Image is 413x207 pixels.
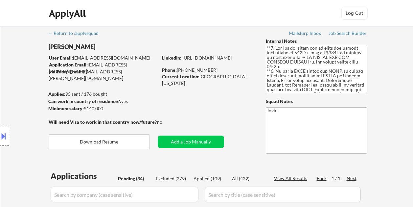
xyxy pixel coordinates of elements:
div: Applied (109) [194,175,226,182]
strong: Current Location: [162,74,199,79]
div: 1 / 1 [332,175,347,182]
div: Pending (34) [118,175,151,182]
input: Search by title (case sensitive) [205,187,361,202]
div: Back [317,175,327,182]
div: no [157,119,176,125]
input: Search by company (case sensitive) [51,187,198,202]
a: Job Search Builder [329,31,367,37]
div: Job Search Builder [329,31,367,36]
strong: LinkedIn: [162,55,181,61]
div: Excluded (279) [156,175,189,182]
a: Mailslurp Inbox [289,31,322,37]
div: [GEOGRAPHIC_DATA], [US_STATE] [162,73,255,86]
a: [URL][DOMAIN_NAME] [182,55,232,61]
div: [PHONE_NUMBER] [162,67,255,73]
div: ApplyAll [49,8,88,19]
button: Log Out [341,7,368,20]
div: Squad Notes [266,98,367,105]
strong: Phone: [162,67,177,73]
div: ← Return to /applysquad [48,31,105,36]
button: Add a Job Manually [158,136,224,148]
a: ← Return to /applysquad [48,31,105,37]
div: View All Results [274,175,309,182]
div: Mailslurp Inbox [289,31,322,36]
div: All (422) [232,175,265,182]
div: Internal Notes [266,38,367,44]
div: Next [347,175,357,182]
